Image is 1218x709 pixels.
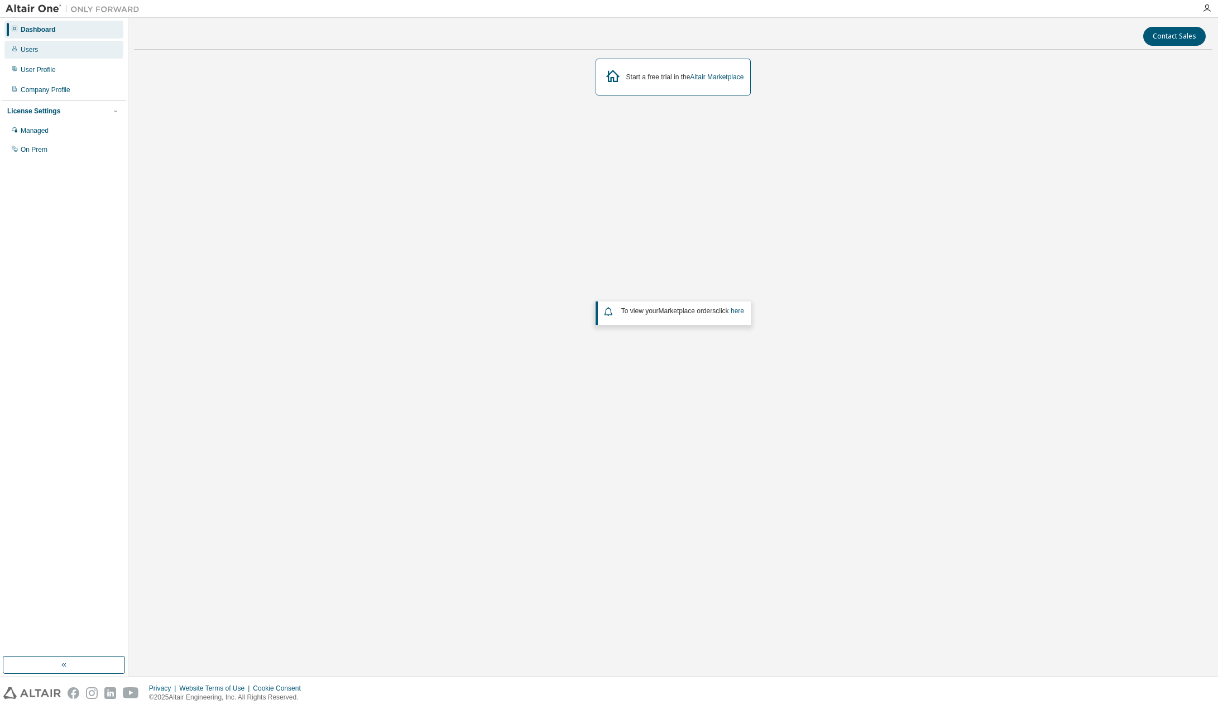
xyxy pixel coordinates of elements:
[21,85,70,94] div: Company Profile
[21,126,49,135] div: Managed
[86,687,98,699] img: instagram.svg
[179,684,253,693] div: Website Terms of Use
[621,307,744,315] span: To view your click
[149,684,179,693] div: Privacy
[21,65,56,74] div: User Profile
[21,25,56,34] div: Dashboard
[21,145,47,154] div: On Prem
[731,307,744,315] a: here
[690,73,744,81] a: Altair Marketplace
[104,687,116,699] img: linkedin.svg
[659,307,716,315] em: Marketplace orders
[7,107,60,116] div: License Settings
[123,687,139,699] img: youtube.svg
[68,687,79,699] img: facebook.svg
[149,693,308,702] p: © 2025 Altair Engineering, Inc. All Rights Reserved.
[253,684,307,693] div: Cookie Consent
[1143,27,1206,46] button: Contact Sales
[3,687,61,699] img: altair_logo.svg
[21,45,38,54] div: Users
[626,73,744,82] div: Start a free trial in the
[6,3,145,15] img: Altair One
